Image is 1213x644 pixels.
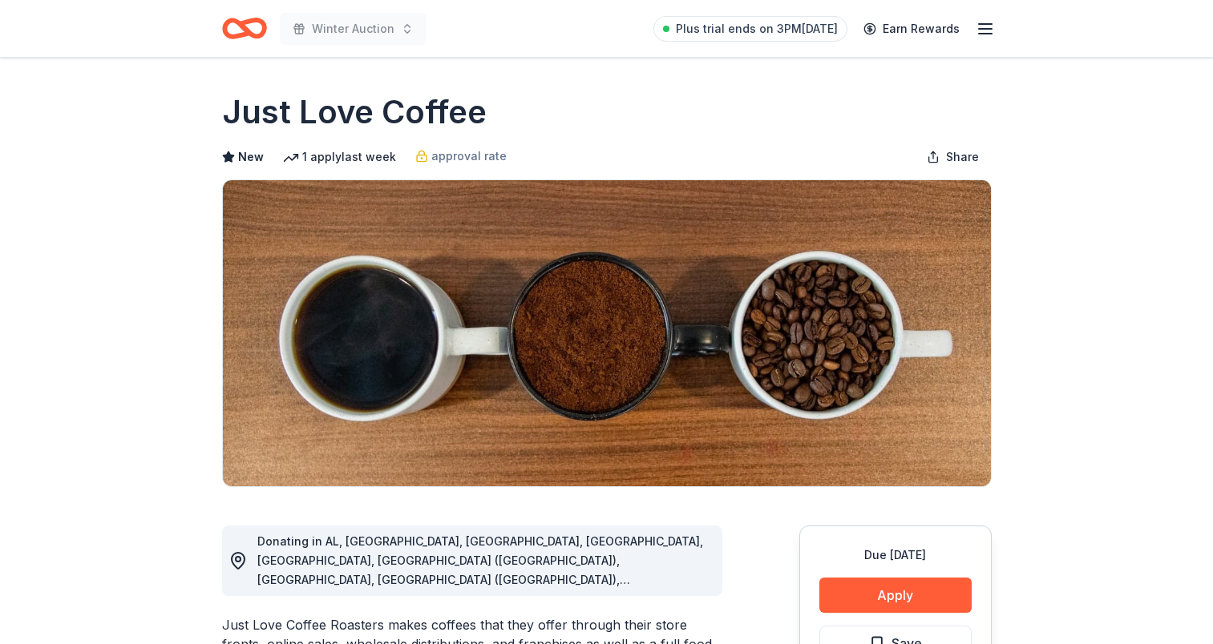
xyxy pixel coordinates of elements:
button: Winter Auction [280,13,427,45]
div: Due [DATE] [819,545,972,565]
a: Plus trial ends on 3PM[DATE] [653,16,847,42]
div: 1 apply last week [283,147,396,167]
span: New [238,147,264,167]
a: Earn Rewards [854,14,969,43]
img: Image for Just Love Coffee [223,180,991,486]
span: Share [946,147,979,167]
span: Plus trial ends on 3PM[DATE] [676,19,838,38]
span: Donating in AL, [GEOGRAPHIC_DATA], [GEOGRAPHIC_DATA], [GEOGRAPHIC_DATA], [GEOGRAPHIC_DATA], [GEOG... [257,534,703,644]
span: Winter Auction [312,19,394,38]
button: Share [914,141,992,173]
a: Home [222,10,267,47]
a: approval rate [415,147,507,166]
button: Apply [819,578,972,613]
h1: Just Love Coffee [222,90,487,135]
span: approval rate [431,147,507,166]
